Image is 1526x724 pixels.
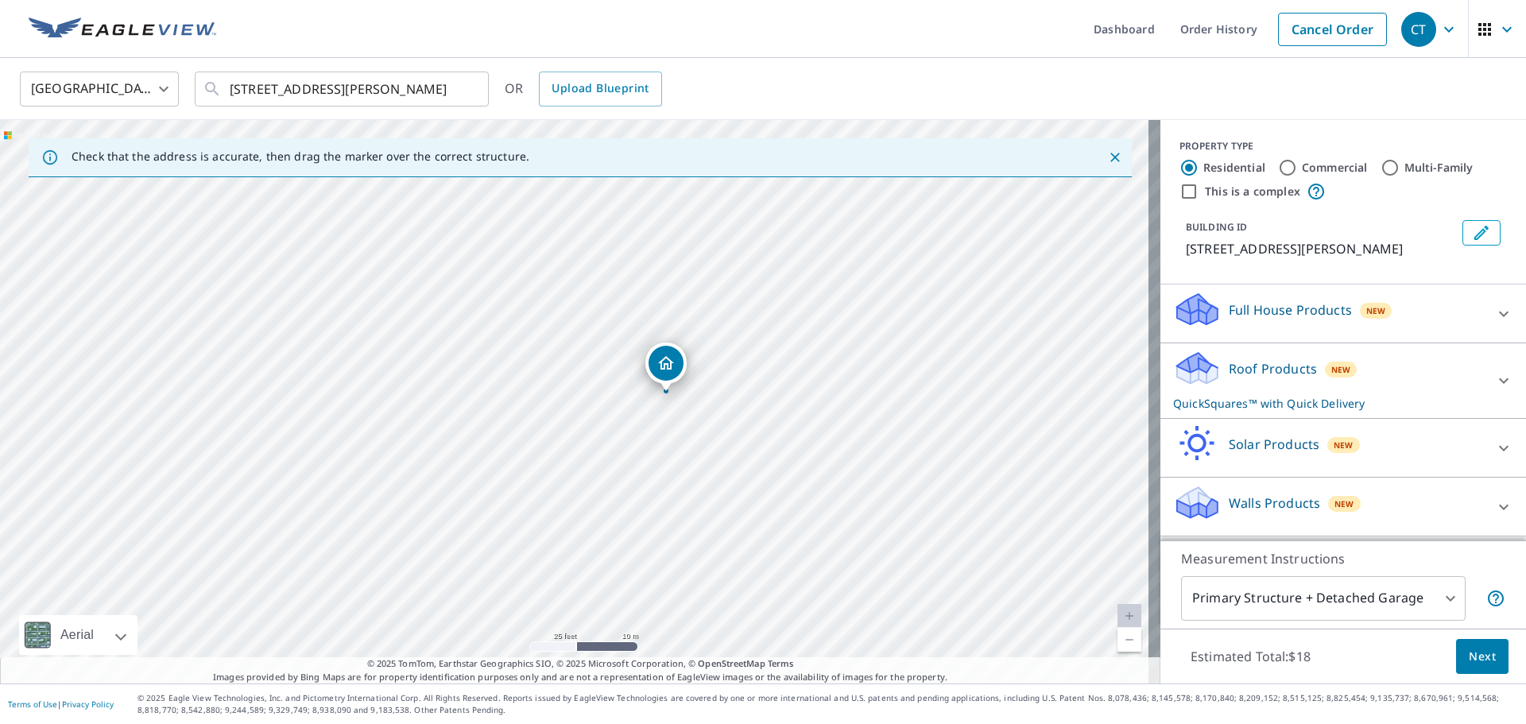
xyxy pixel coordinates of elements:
label: Multi-Family [1404,160,1474,176]
button: Next [1456,639,1509,675]
p: BUILDING ID [1186,220,1247,234]
span: Your report will include the primary structure and a detached garage if one exists. [1486,589,1505,608]
p: [STREET_ADDRESS][PERSON_NAME] [1186,239,1456,258]
span: New [1334,439,1354,451]
p: Check that the address is accurate, then drag the marker over the correct structure. [72,149,529,164]
p: © 2025 Eagle View Technologies, Inc. and Pictometry International Corp. All Rights Reserved. Repo... [137,692,1518,716]
button: Close [1105,147,1125,168]
div: PROPERTY TYPE [1179,139,1507,153]
div: Solar ProductsNew [1173,425,1513,470]
input: Search by address or latitude-longitude [230,67,456,111]
img: EV Logo [29,17,216,41]
div: Aerial [19,615,137,655]
p: Estimated Total: $18 [1178,639,1323,674]
span: Next [1469,647,1496,667]
div: Dropped pin, building 1, Residential property, 3035 Morton Way Kissimmee, FL 34743 [645,343,687,392]
a: OpenStreetMap [698,657,765,669]
span: New [1331,363,1351,376]
div: Walls ProductsNew [1173,484,1513,529]
a: Upload Blueprint [539,72,661,106]
button: Edit building 1 [1462,220,1501,246]
p: QuickSquares™ with Quick Delivery [1173,395,1485,412]
div: [GEOGRAPHIC_DATA] [20,67,179,111]
div: CT [1401,12,1436,47]
span: New [1334,498,1354,510]
div: Aerial [56,615,99,655]
a: Terms [768,657,794,669]
a: Terms of Use [8,699,57,710]
span: © 2025 TomTom, Earthstar Geographics SIO, © 2025 Microsoft Corporation, © [367,657,794,671]
label: Commercial [1302,160,1368,176]
span: Upload Blueprint [552,79,649,99]
p: Measurement Instructions [1181,549,1505,568]
p: Solar Products [1229,435,1319,454]
a: Current Level 20, Zoom In Disabled [1117,604,1141,628]
div: Primary Structure + Detached Garage [1181,576,1466,621]
a: Privacy Policy [62,699,114,710]
p: Walls Products [1229,494,1320,513]
p: | [8,699,114,709]
a: Current Level 20, Zoom Out [1117,628,1141,652]
p: Roof Products [1229,359,1317,378]
a: Cancel Order [1278,13,1387,46]
div: Roof ProductsNewQuickSquares™ with Quick Delivery [1173,350,1513,412]
p: Full House Products [1229,300,1352,319]
label: This is a complex [1205,184,1300,199]
div: OR [505,72,662,106]
label: Residential [1203,160,1265,176]
span: New [1366,304,1386,317]
div: Full House ProductsNew [1173,291,1513,336]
